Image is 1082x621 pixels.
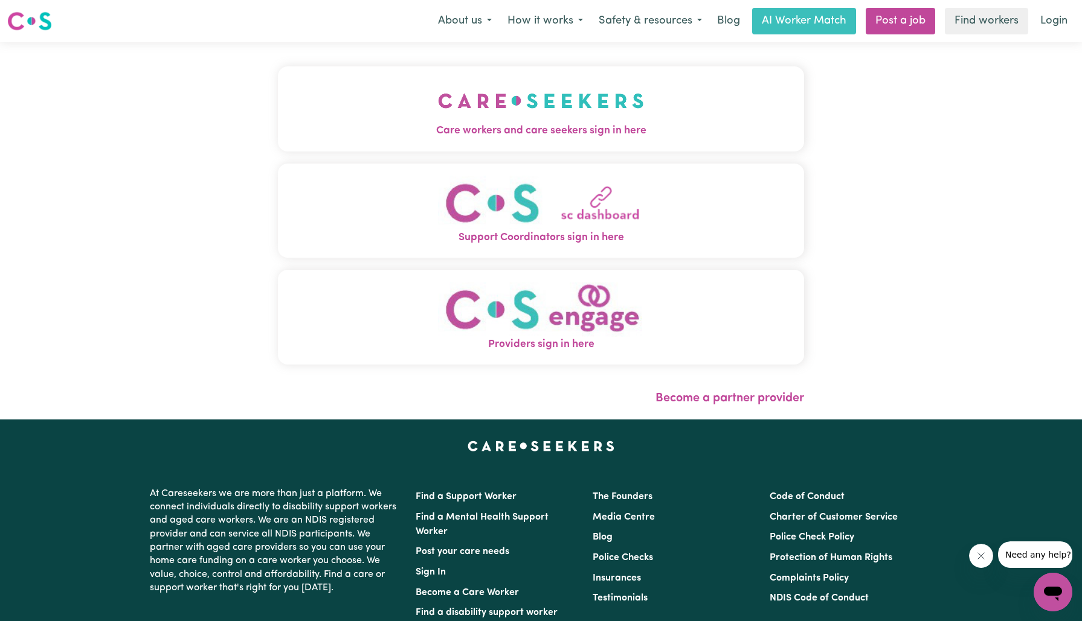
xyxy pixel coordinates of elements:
[593,573,641,583] a: Insurances
[593,593,648,603] a: Testimonials
[7,10,52,32] img: Careseekers logo
[416,492,517,502] a: Find a Support Worker
[770,593,869,603] a: NDIS Code of Conduct
[945,8,1028,34] a: Find workers
[278,270,805,365] button: Providers sign in here
[593,532,613,542] a: Blog
[1034,573,1072,611] iframe: Button to launch messaging window
[770,553,892,562] a: Protection of Human Rights
[969,544,993,568] iframe: Close message
[866,8,935,34] a: Post a job
[416,588,519,597] a: Become a Care Worker
[1033,8,1075,34] a: Login
[500,8,591,34] button: How it works
[430,8,500,34] button: About us
[278,337,805,352] span: Providers sign in here
[998,541,1072,568] iframe: Message from company
[150,482,401,600] p: At Careseekers we are more than just a platform. We connect individuals directly to disability su...
[278,230,805,246] span: Support Coordinators sign in here
[416,608,558,617] a: Find a disability support worker
[416,567,446,577] a: Sign In
[278,164,805,258] button: Support Coordinators sign in here
[770,512,898,522] a: Charter of Customer Service
[7,7,52,35] a: Careseekers logo
[416,547,509,556] a: Post your care needs
[752,8,856,34] a: AI Worker Match
[593,512,655,522] a: Media Centre
[770,573,849,583] a: Complaints Policy
[710,8,747,34] a: Blog
[416,512,549,537] a: Find a Mental Health Support Worker
[770,532,854,542] a: Police Check Policy
[278,66,805,151] button: Care workers and care seekers sign in here
[593,492,652,502] a: The Founders
[468,441,614,451] a: Careseekers home page
[593,553,653,562] a: Police Checks
[278,123,805,139] span: Care workers and care seekers sign in here
[591,8,710,34] button: Safety & resources
[655,392,804,404] a: Become a partner provider
[770,492,845,502] a: Code of Conduct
